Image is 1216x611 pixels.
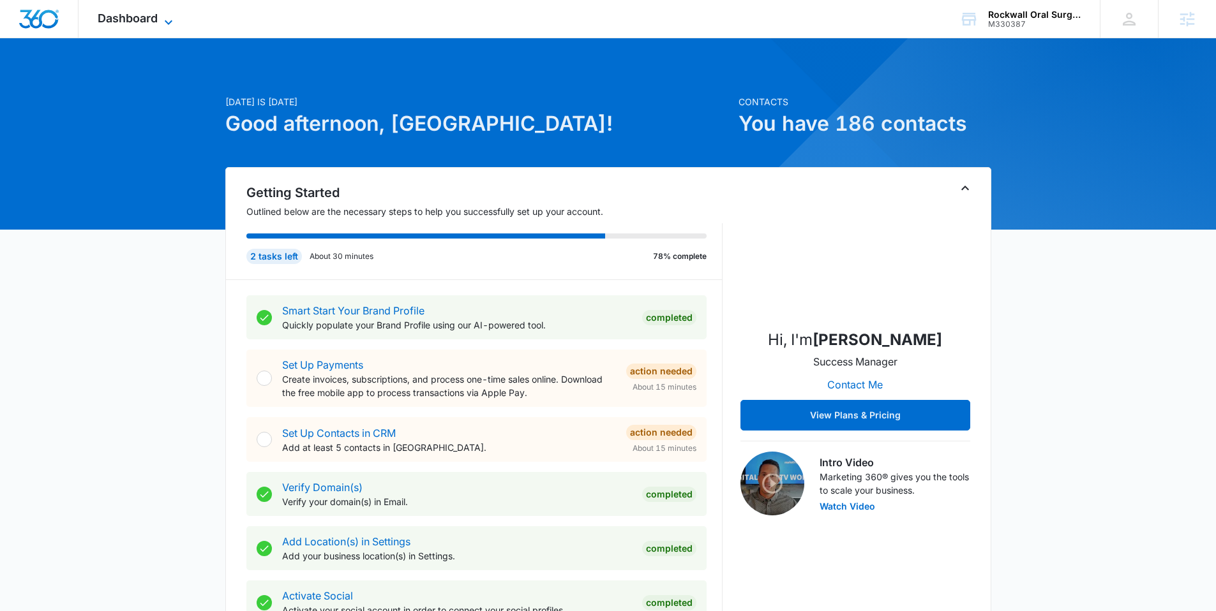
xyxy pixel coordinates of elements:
[642,310,696,325] div: Completed
[282,535,410,548] a: Add Location(s) in Settings
[792,191,919,318] img: Robin Mills
[127,74,137,84] img: tab_keywords_by_traffic_grey.svg
[36,20,63,31] div: v 4.0.25
[20,33,31,43] img: website_grey.svg
[814,369,896,400] button: Contact Me
[282,372,616,399] p: Create invoices, subscriptions, and process one-time sales online. Download the free mobile app t...
[225,95,731,108] p: [DATE] is [DATE]
[626,425,696,440] div: Action Needed
[740,400,970,431] button: View Plans & Pricing
[225,108,731,139] h1: Good afternoon, [GEOGRAPHIC_DATA]!
[626,364,696,379] div: Action Needed
[246,183,723,202] h2: Getting Started
[642,487,696,502] div: Completed
[740,452,804,515] img: Intro Video
[820,455,970,470] h3: Intro Video
[282,495,632,508] p: Verify your domain(s) in Email.
[633,443,696,454] span: About 15 minutes
[282,304,424,317] a: Smart Start Your Brand Profile
[33,33,140,43] div: Domain: [DOMAIN_NAME]
[957,180,973,196] button: Toggle Collapse
[282,549,632,563] p: Add your business location(s) in Settings.
[988,20,1081,29] div: account id
[282,358,363,371] a: Set Up Payments
[768,328,942,351] p: Hi, I'm
[282,481,363,494] a: Verify Domain(s)
[653,251,707,262] p: 78% complete
[246,249,302,264] div: 2 tasks left
[642,595,696,610] div: Completed
[310,251,373,262] p: About 30 minutes
[141,75,215,84] div: Keywords by Traffic
[282,589,353,602] a: Activate Social
[820,470,970,497] p: Marketing 360® gives you the tools to scale your business.
[633,381,696,393] span: About 15 minutes
[739,108,991,139] h1: You have 186 contacts
[282,441,616,454] p: Add at least 5 contacts in [GEOGRAPHIC_DATA].
[20,20,31,31] img: logo_orange.svg
[282,318,632,332] p: Quickly populate your Brand Profile using our AI-powered tool.
[642,541,696,556] div: Completed
[282,427,396,439] a: Set Up Contacts in CRM
[813,354,897,369] p: Success Manager
[246,205,723,218] p: Outlined below are the necessary steps to help you successfully set up your account.
[49,75,114,84] div: Domain Overview
[988,10,1081,20] div: account name
[34,74,45,84] img: tab_domain_overview_orange.svg
[98,11,158,25] span: Dashboard
[813,330,942,349] strong: [PERSON_NAME]
[820,502,875,511] button: Watch Video
[739,95,991,108] p: Contacts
